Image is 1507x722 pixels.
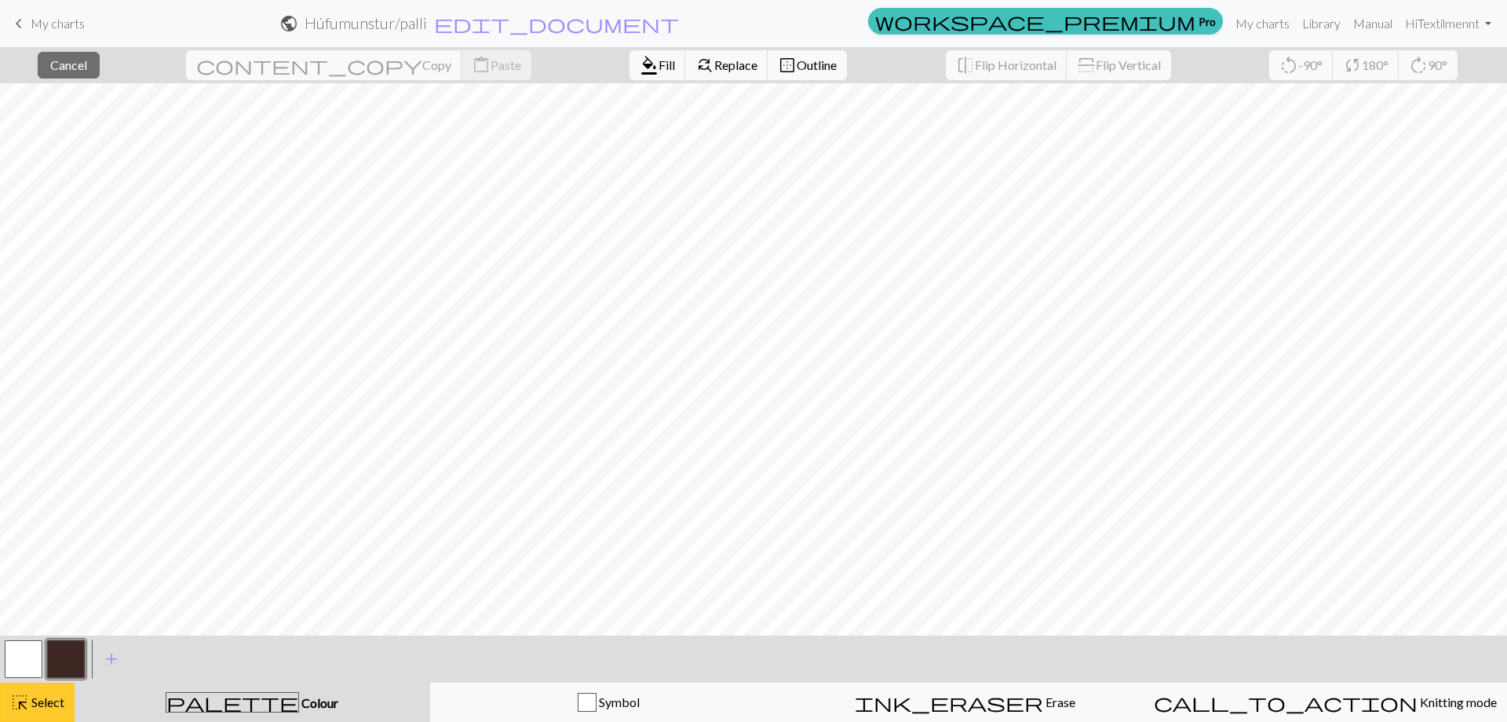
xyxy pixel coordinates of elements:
a: My charts [9,10,85,37]
button: Symbol [430,683,787,722]
button: Erase [786,683,1144,722]
span: Select [29,695,64,709]
span: rotate_left [1279,54,1298,76]
span: Erase [1043,695,1075,709]
span: format_color_fill [640,54,659,76]
button: Flip Vertical [1067,50,1171,80]
span: 180° [1362,57,1388,72]
span: Flip Vertical [1096,57,1161,72]
span: border_outer [778,54,797,76]
span: palette [166,691,298,713]
a: Pro [868,8,1223,35]
a: My charts [1229,8,1296,39]
span: Copy [422,57,451,72]
a: Manual [1347,8,1399,39]
span: ink_eraser [855,691,1043,713]
button: 90° [1399,50,1458,80]
span: Outline [797,57,837,72]
span: call_to_action [1154,691,1418,713]
span: public [279,13,298,35]
span: 90° [1428,57,1447,72]
span: flip [1075,56,1097,75]
span: sync [1343,54,1362,76]
span: flip [956,54,975,76]
span: Flip Horizontal [975,57,1056,72]
span: workspace_premium [875,10,1195,32]
span: My charts [31,16,85,31]
button: Flip Horizontal [946,50,1067,80]
span: Symbol [597,695,640,709]
span: -90° [1298,57,1323,72]
span: add [102,648,121,670]
span: Colour [299,695,338,710]
button: Fill [629,50,686,80]
h2: Húfumunstur / palli [305,14,427,32]
span: edit_document [434,13,679,35]
span: Replace [714,57,757,72]
button: -90° [1269,50,1334,80]
span: highlight_alt [10,691,29,713]
button: Knitting mode [1144,683,1507,722]
span: Knitting mode [1418,695,1497,709]
span: rotate_right [1409,54,1428,76]
span: keyboard_arrow_left [9,13,28,35]
span: Fill [659,57,675,72]
button: Replace [685,50,768,80]
button: Cancel [38,52,100,79]
a: HiTextilmennt [1399,8,1498,39]
button: Outline [768,50,847,80]
a: Library [1296,8,1347,39]
button: Copy [186,50,462,80]
span: content_copy [196,54,422,76]
span: Cancel [50,57,87,72]
span: find_replace [695,54,714,76]
button: Colour [75,683,430,722]
button: 180° [1333,50,1399,80]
